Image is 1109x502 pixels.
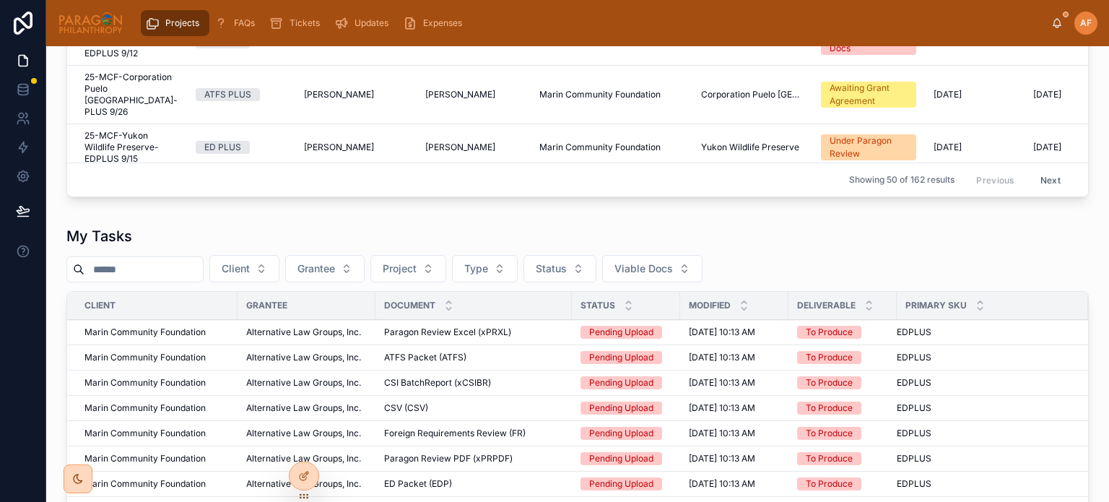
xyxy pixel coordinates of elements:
span: EDPLUS [897,453,931,464]
a: Marin Community Foundation [84,377,229,389]
a: Pending Upload [580,376,671,389]
div: To Produce [806,427,853,440]
span: Status [536,261,567,276]
a: Paragon Review Excel (xPRXL) [384,326,563,338]
a: Marin Community Foundation [84,478,229,490]
a: [DATE] [934,89,1025,100]
span: Marin Community Foundation [84,377,206,389]
span: Project [383,261,417,276]
button: Select Button [370,255,446,282]
span: ED Packet (EDP) [384,478,452,490]
a: Marin Community Foundation [84,352,229,363]
a: [PERSON_NAME] [425,142,522,153]
a: Under Paragon Review [821,134,916,160]
a: 25-MCF-Yukon Wildlife Preserve-EDPLUS 9/15 [84,130,178,165]
a: EDPLUS [897,428,1071,439]
span: [DATE] 10:13 AM [689,377,755,389]
a: CSV (CSV) [384,402,563,414]
div: Pending Upload [589,326,653,339]
span: Document [384,300,435,311]
a: EDPLUS [897,326,1071,338]
div: Pending Upload [589,477,653,490]
a: Marin Community Foundation [84,402,229,414]
span: Showing 50 of 162 results [849,174,954,186]
span: [DATE] 10:13 AM [689,402,755,414]
a: ATFS PLUS [196,88,287,101]
button: Select Button [285,255,365,282]
a: EDPLUS [897,377,1071,389]
a: ED Packet (EDP) [384,478,563,490]
a: ATFS Packet (ATFS) [384,352,563,363]
a: [DATE] 10:13 AM [689,478,780,490]
a: [PERSON_NAME] [425,89,522,100]
span: Paragon Review PDF (xPRPDF) [384,453,513,464]
div: Awaiting Grant Agreement [830,82,908,108]
span: [PERSON_NAME] [304,89,374,100]
a: Paragon Review PDF (xPRPDF) [384,453,563,464]
a: EDPLUS [897,352,1071,363]
span: Yukon Wildlife Preserve [701,142,799,153]
a: [DATE] 10:13 AM [689,428,780,439]
a: Alternative Law Groups, Inc. [246,326,367,338]
a: Marin Community Foundation [539,142,684,153]
span: EDPLUS [897,428,931,439]
span: Grantee [297,261,335,276]
div: Under Paragon Review [830,134,908,160]
a: To Produce [797,402,888,415]
span: AF [1080,17,1092,29]
a: EDPLUS [897,402,1071,414]
span: [DATE] 10:13 AM [689,428,755,439]
img: App logo [58,12,123,35]
span: [DATE] [1033,89,1061,100]
span: Foreign Requirements Review (FR) [384,428,526,439]
a: Awaiting Grant Agreement [821,82,916,108]
span: Projects [165,17,199,29]
span: Primary SKU [905,300,967,311]
a: Projects [141,10,209,36]
a: [DATE] 10:13 AM [689,402,780,414]
div: Pending Upload [589,376,653,389]
span: Marin Community Foundation [84,352,206,363]
span: EDPLUS [897,352,931,363]
span: Alternative Law Groups, Inc. [246,377,361,389]
a: CSI BatchReport (xCSIBR) [384,377,563,389]
a: Marin Community Foundation [539,89,684,100]
span: EDPLUS [897,326,931,338]
a: EDPLUS [897,453,1071,464]
div: To Produce [806,326,853,339]
a: FAQs [209,10,265,36]
span: Marin Community Foundation [84,453,206,464]
span: Alternative Law Groups, Inc. [246,478,361,490]
a: Pending Upload [580,402,671,415]
a: To Produce [797,326,888,339]
a: Alternative Law Groups, Inc. [246,453,367,464]
span: [DATE] [1033,142,1061,153]
span: Client [84,300,116,311]
span: EDPLUS [897,478,931,490]
a: To Produce [797,376,888,389]
span: [DATE] 10:13 AM [689,453,755,464]
span: [DATE] 10:13 AM [689,352,755,363]
span: Deliverable [797,300,856,311]
div: Pending Upload [589,427,653,440]
a: [DATE] [934,142,1025,153]
span: Marin Community Foundation [539,89,661,100]
span: Marin Community Foundation [539,142,661,153]
a: Corporation Puelo [GEOGRAPHIC_DATA] [701,89,804,100]
a: Expenses [399,10,472,36]
a: Alternative Law Groups, Inc. [246,478,367,490]
a: Foreign Requirements Review (FR) [384,428,563,439]
a: [PERSON_NAME] [304,142,408,153]
span: Tickets [290,17,320,29]
span: [PERSON_NAME] [425,142,495,153]
a: [DATE] 10:13 AM [689,326,780,338]
span: Alternative Law Groups, Inc. [246,352,361,363]
button: Select Button [452,255,518,282]
a: [DATE] 10:13 AM [689,453,780,464]
a: Yukon Wildlife Preserve [701,142,804,153]
span: [PERSON_NAME] [425,89,495,100]
a: Tickets [265,10,330,36]
span: [DATE] [934,89,962,100]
